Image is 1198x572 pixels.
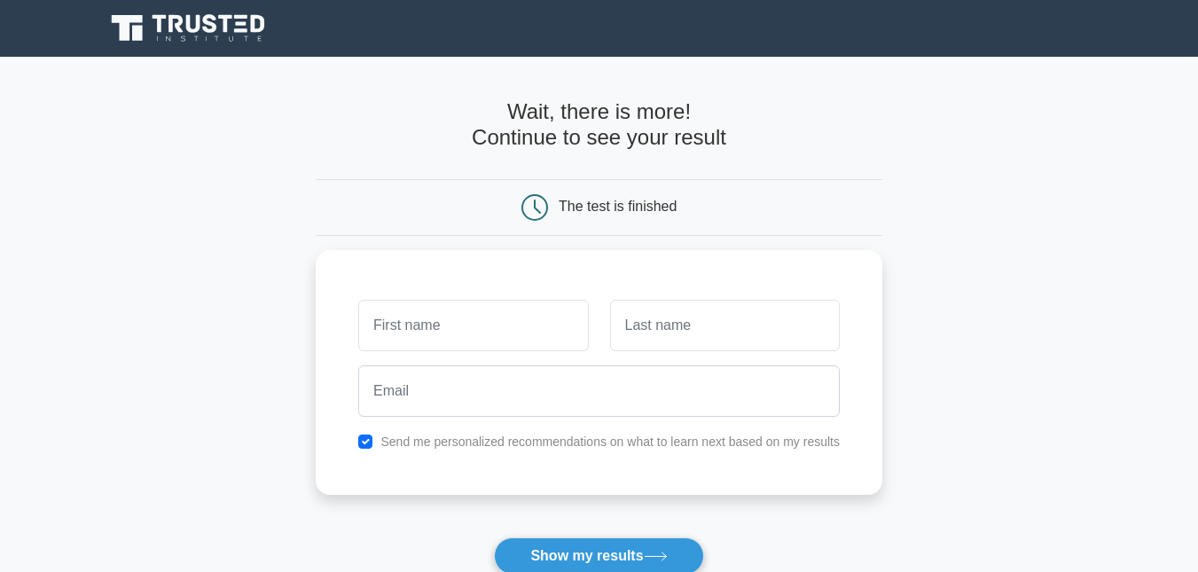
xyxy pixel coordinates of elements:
h4: Wait, there is more! Continue to see your result [316,99,882,151]
label: Send me personalized recommendations on what to learn next based on my results [380,435,840,449]
div: The test is finished [559,199,677,214]
input: Last name [610,300,840,351]
input: Email [358,365,840,417]
input: First name [358,300,588,351]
